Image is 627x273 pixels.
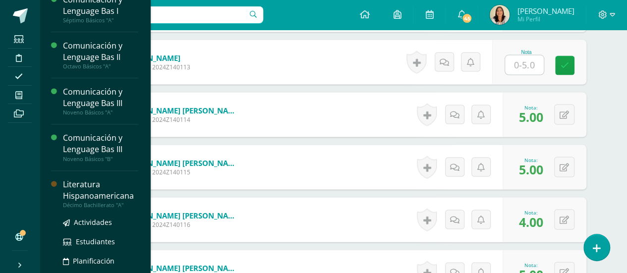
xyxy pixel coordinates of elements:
span: [PERSON_NAME] [517,6,574,16]
input: 0-5.0 [505,55,544,75]
div: Nota [505,50,548,55]
span: Actividades [74,218,112,227]
div: Literatura Hispanoamericana [63,179,138,202]
div: Nota: [519,209,543,216]
span: 5.00 [519,161,543,178]
a: Planificación [63,255,138,267]
span: Estudiante 2024Z140114 [121,115,240,124]
span: 4.00 [519,214,543,230]
input: Busca un usuario... [46,6,263,23]
div: Nota: [519,157,543,164]
div: Séptimo Básicos "A" [63,17,138,24]
a: Actividades [63,217,138,228]
div: Comunicación y Lenguage Bas II [63,40,138,63]
a: [PERSON_NAME] [PERSON_NAME] [121,263,240,273]
div: Comunicación y Lenguage Bas III [63,86,138,109]
span: Mi Perfil [517,15,574,23]
a: [PERSON_NAME] [PERSON_NAME] [121,158,240,168]
a: [PERSON_NAME] [PERSON_NAME] [121,211,240,220]
span: Estudiante 2024Z140116 [121,220,240,229]
a: Estudiantes [63,236,138,247]
a: Comunicación y Lenguage Bas IIINoveno Básicos "A" [63,86,138,116]
div: Noveno Básicos "B" [63,156,138,163]
div: Octavo Básicos "A" [63,63,138,70]
div: Nota: [519,262,543,269]
a: [PERSON_NAME] [PERSON_NAME] [121,106,240,115]
a: [PERSON_NAME] [121,53,190,63]
span: 5.00 [519,109,543,125]
div: Décimo Bachillerato "A" [63,202,138,209]
a: Comunicación y Lenguage Bas IIOctavo Básicos "A" [63,40,138,70]
span: 45 [461,13,472,24]
span: Estudiantes [76,237,115,246]
span: Estudiante 2024Z140113 [121,63,190,71]
a: Literatura HispanoamericanaDécimo Bachillerato "A" [63,179,138,209]
a: Comunicación y Lenguage Bas IIINoveno Básicos "B" [63,132,138,162]
span: Planificación [73,256,114,266]
div: Comunicación y Lenguage Bas III [63,132,138,155]
div: Noveno Básicos "A" [63,109,138,116]
img: 28c7fd677c0ff8ace5ab9a34417427e6.png [490,5,510,25]
span: Estudiante 2024Z140115 [121,168,240,176]
div: Nota: [519,104,543,111]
